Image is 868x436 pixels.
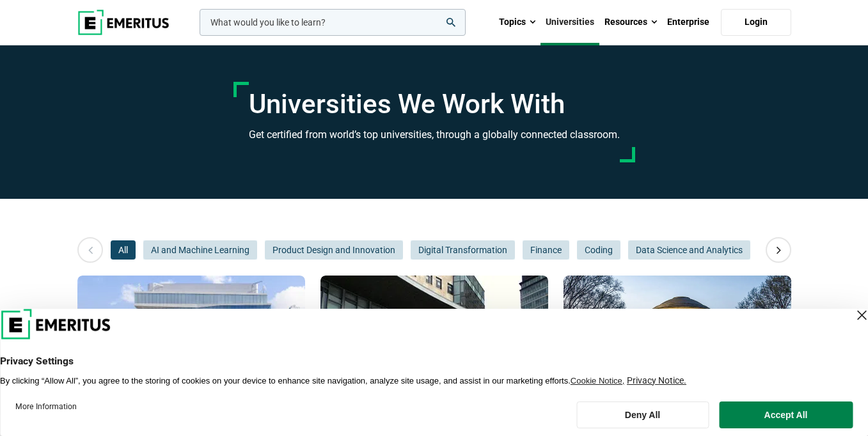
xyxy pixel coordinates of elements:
img: Universities We Work With [77,276,305,403]
a: Login [721,9,791,36]
button: Product Design and Innovation [265,240,403,260]
button: AI and Machine Learning [143,240,257,260]
h3: Get certified from world’s top universities, through a globally connected classroom. [249,127,620,143]
a: Universities We Work With MIT xPRO MIT xPRO [564,276,791,421]
button: All [111,240,136,260]
img: Universities We Work With [320,276,548,403]
h1: Universities We Work With [249,88,620,120]
a: Universities We Work With MIT Sloan Executive Education MIT Sloan Executive Education [320,276,548,421]
a: Universities We Work With Columbia Business School Executive Education Columbia Business School E... [77,276,305,421]
input: woocommerce-product-search-field-0 [200,9,466,36]
button: Data Science and Analytics [628,240,750,260]
button: Digital Transformation [411,240,515,260]
button: Finance [523,240,569,260]
button: Coding [577,240,620,260]
img: Universities We Work With [564,276,791,403]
